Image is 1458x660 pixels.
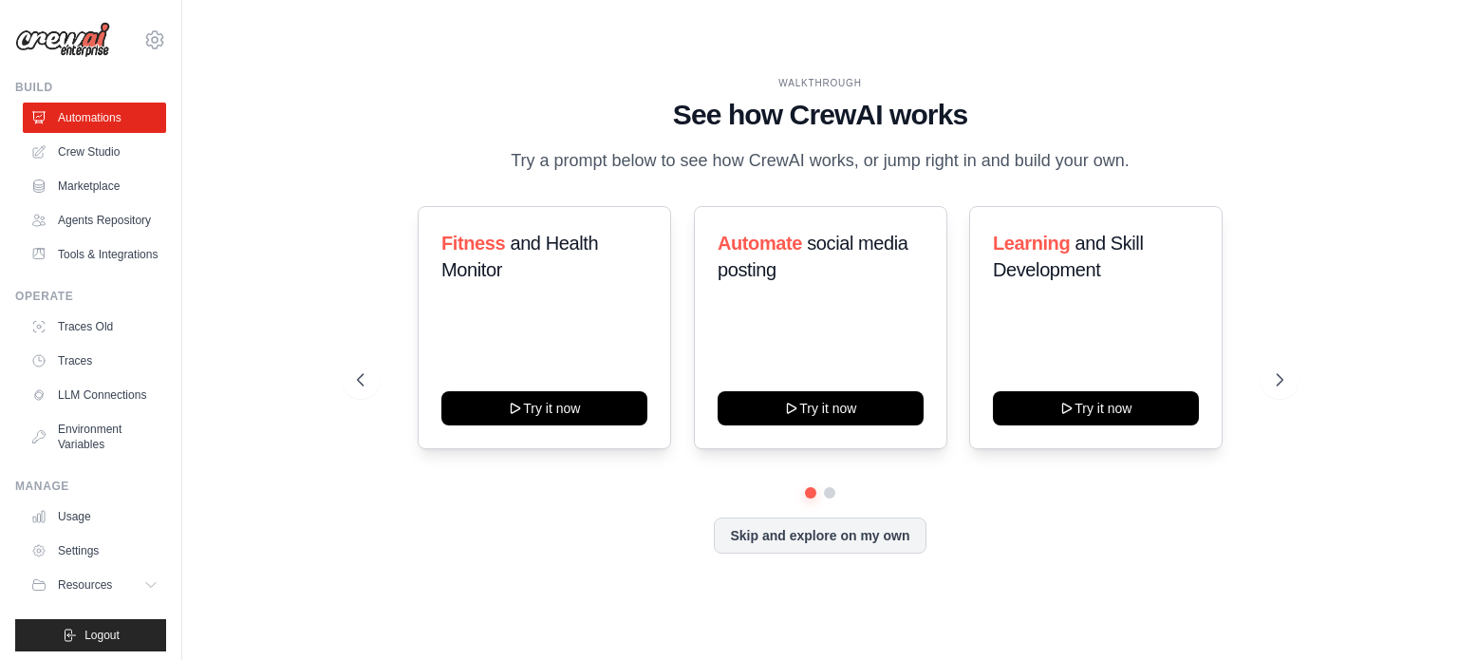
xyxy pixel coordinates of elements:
span: social media posting [718,233,908,280]
span: Automate [718,233,802,254]
a: Agents Repository [23,205,166,236]
a: Traces Old [23,311,166,342]
div: Build [15,80,166,95]
button: Logout [15,619,166,651]
a: LLM Connections [23,380,166,410]
a: Settings [23,536,166,566]
div: Manage [15,479,166,494]
div: Operate [15,289,166,304]
a: Marketplace [23,171,166,201]
span: and Skill Development [993,233,1143,280]
span: Fitness [441,233,505,254]
button: Skip and explore on my own [714,518,925,554]
span: and Health Monitor [441,233,598,280]
p: Try a prompt below to see how CrewAI works, or jump right in and build your own. [501,147,1139,175]
a: Traces [23,346,166,376]
a: Usage [23,501,166,532]
button: Resources [23,570,166,600]
button: Try it now [718,391,924,425]
h1: See how CrewAI works [357,98,1283,132]
div: WALKTHROUGH [357,76,1283,90]
a: Environment Variables [23,414,166,460]
span: Logout [84,628,120,643]
a: Crew Studio [23,137,166,167]
button: Try it now [441,391,647,425]
button: Try it now [993,391,1199,425]
span: Resources [58,577,112,593]
a: Automations [23,103,166,133]
a: Tools & Integrations [23,239,166,270]
span: Learning [993,233,1070,254]
img: Logo [15,22,110,58]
